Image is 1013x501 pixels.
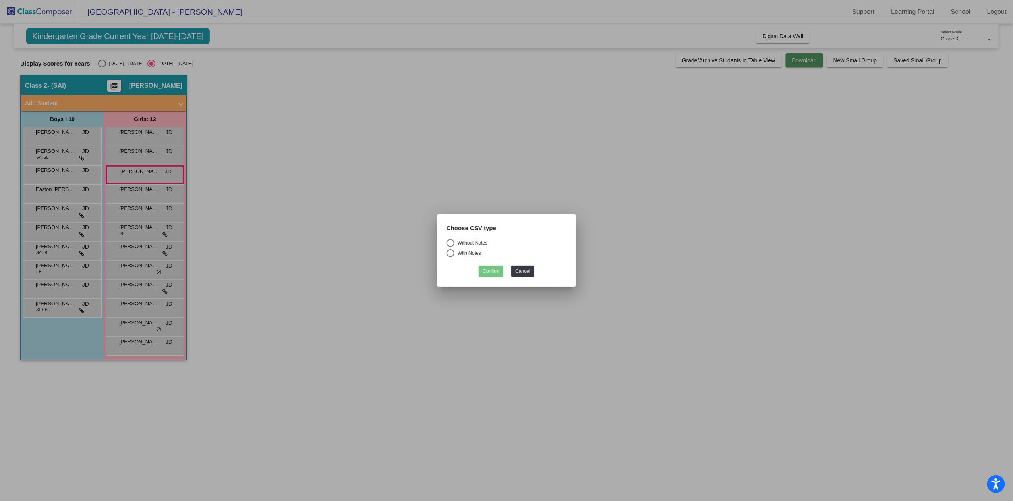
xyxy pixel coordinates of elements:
mat-radio-group: Select an option [447,239,566,260]
div: Without Notes [454,239,487,247]
label: Choose CSV type [447,224,496,233]
button: Confirm [479,266,503,277]
button: Cancel [511,266,534,277]
div: With Notes [454,250,481,257]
